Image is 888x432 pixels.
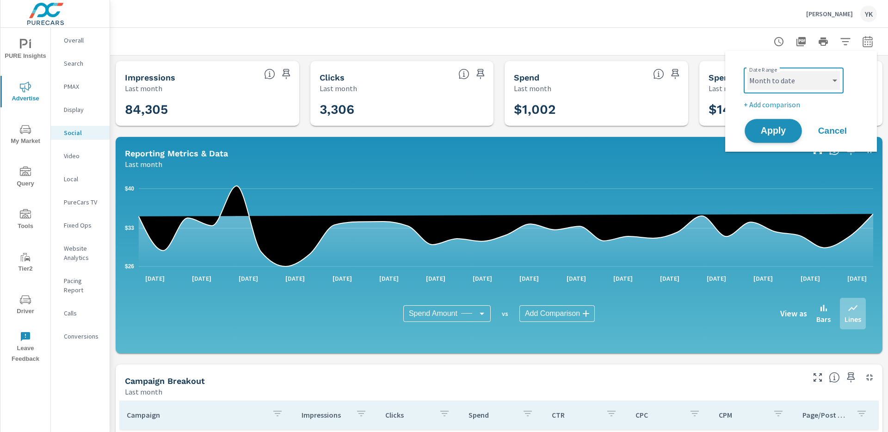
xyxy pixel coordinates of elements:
p: [DATE] [419,274,452,283]
p: Search [64,59,102,68]
p: [DATE] [232,274,265,283]
p: Website Analytics [64,244,102,262]
p: Campaign [127,410,265,420]
div: nav menu [0,28,50,368]
p: Clicks [385,410,432,420]
span: Save this to your personalized report [844,370,858,385]
span: Save this to your personalized report [668,67,683,81]
h6: View as [780,309,807,318]
div: Pacing Report [51,274,110,297]
p: [DATE] [607,274,639,283]
span: Tools [3,209,48,232]
span: Save this to your personalized report [473,67,488,81]
span: Cancel [814,127,851,135]
p: CPC [635,410,682,420]
button: Print Report [814,32,832,51]
span: The number of times an ad was clicked by a consumer. [458,68,469,80]
p: Last month [709,83,746,94]
p: Last month [125,83,162,94]
p: Last month [125,386,162,397]
span: The number of times an ad was shown on your behalf. [264,68,275,80]
text: $26 [125,263,134,270]
p: [DATE] [326,274,358,283]
p: Spend [469,410,515,420]
div: Search [51,56,110,70]
button: "Export Report to PDF" [792,32,810,51]
h5: Clicks [320,73,345,82]
h5: Impressions [125,73,175,82]
h5: Spend Per Unit Sold [709,73,792,82]
p: [DATE] [841,274,873,283]
h3: $1,002 [514,102,679,117]
p: [DATE] [373,274,405,283]
div: Add Comparison [519,305,595,322]
div: Calls [51,306,110,320]
div: PureCars TV [51,195,110,209]
p: [DATE] [513,274,545,283]
span: Leave Feedback [3,331,48,364]
p: [DATE] [747,274,779,283]
p: PureCars TV [64,197,102,207]
button: Apply [745,119,802,143]
h5: Spend [514,73,539,82]
p: Last month [514,83,551,94]
div: Conversions [51,329,110,343]
p: [PERSON_NAME] [806,10,853,18]
p: CTR [552,410,598,420]
span: The amount of money spent on advertising during the period. [653,68,664,80]
span: Tier2 [3,252,48,274]
p: [DATE] [139,274,171,283]
p: Calls [64,309,102,318]
h5: Reporting Metrics & Data [125,148,228,158]
p: Local [64,174,102,184]
p: [DATE] [700,274,733,283]
span: Advertise [3,81,48,104]
text: $40 [125,185,134,192]
p: Last month [320,83,357,94]
button: Apply Filters [836,32,855,51]
div: Fixed Ops [51,218,110,232]
span: Save this to your personalized report [279,67,294,81]
span: This is a summary of Social performance results by campaign. Each column can be sorted. [829,372,840,383]
p: Fixed Ops [64,221,102,230]
div: PMAX [51,80,110,93]
p: Last month [125,159,162,170]
span: Apply [754,127,792,136]
p: Social [64,128,102,137]
p: [DATE] [560,274,592,283]
p: Display [64,105,102,114]
div: Website Analytics [51,241,110,265]
button: Cancel [805,119,860,142]
text: $33 [125,225,134,231]
p: [DATE] [794,274,826,283]
div: Social [51,126,110,140]
h3: 3,306 [320,102,485,117]
span: Driver [3,294,48,317]
p: [DATE] [654,274,686,283]
h3: 84,305 [125,102,290,117]
p: Pacing Report [64,276,102,295]
p: CPM [719,410,765,420]
h5: Campaign Breakout [125,376,205,386]
p: [DATE] [279,274,311,283]
p: vs [491,309,519,318]
div: Overall [51,33,110,47]
p: Lines [845,314,861,325]
p: Bars [816,314,831,325]
span: Add Comparison [525,309,580,318]
button: Make Fullscreen [810,370,825,385]
p: [DATE] [466,274,499,283]
p: PMAX [64,82,102,91]
div: YK [860,6,877,22]
p: Page/Post Action [802,410,849,420]
span: Query [3,167,48,189]
p: + Add comparison [744,99,862,110]
p: Overall [64,36,102,45]
p: Impressions [302,410,348,420]
h3: $14 [709,102,874,117]
button: Select Date Range [858,32,877,51]
span: My Market [3,124,48,147]
span: PURE Insights [3,39,48,62]
button: Minimize Widget [862,370,877,385]
div: Video [51,149,110,163]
